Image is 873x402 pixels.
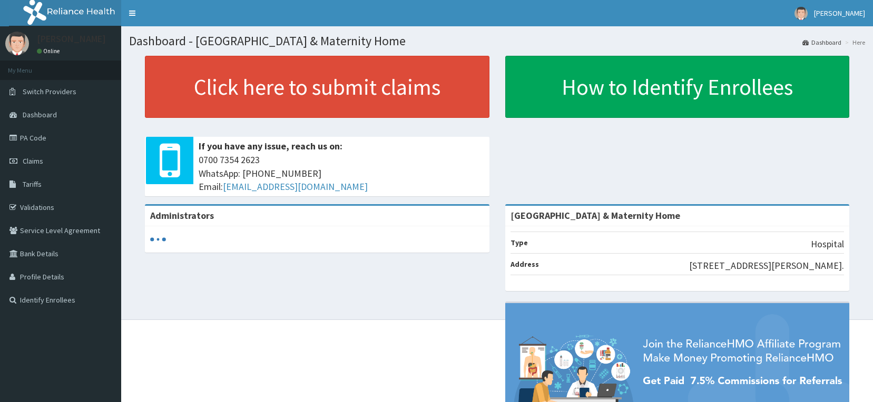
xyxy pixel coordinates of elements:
[37,47,62,55] a: Online
[842,38,865,47] li: Here
[199,140,342,152] b: If you have any issue, reach us on:
[23,156,43,166] span: Claims
[223,180,368,193] a: [EMAIL_ADDRESS][DOMAIN_NAME]
[37,34,106,44] p: [PERSON_NAME]
[23,87,76,96] span: Switch Providers
[5,32,29,55] img: User Image
[129,34,865,48] h1: Dashboard - [GEOGRAPHIC_DATA] & Maternity Home
[511,209,680,222] strong: [GEOGRAPHIC_DATA] & Maternity Home
[511,238,528,247] b: Type
[511,259,539,269] b: Address
[811,237,844,251] p: Hospital
[150,232,166,247] svg: audio-loading
[150,209,214,222] b: Administrators
[145,56,489,118] a: Click here to submit claims
[23,110,57,119] span: Dashboard
[689,259,844,273] p: [STREET_ADDRESS][PERSON_NAME].
[802,38,841,47] a: Dashboard
[794,7,808,20] img: User Image
[814,8,865,18] span: [PERSON_NAME]
[23,179,42,189] span: Tariffs
[199,153,484,194] span: 0700 7354 2623 WhatsApp: [PHONE_NUMBER] Email:
[505,56,850,118] a: How to Identify Enrollees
